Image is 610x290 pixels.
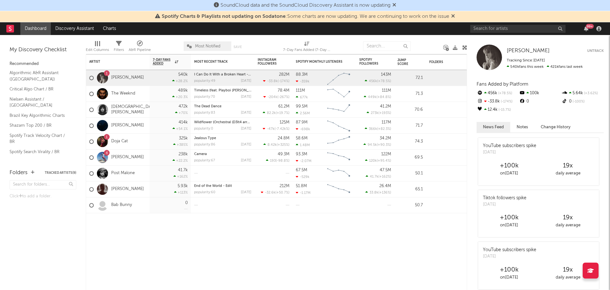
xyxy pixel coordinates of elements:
[539,274,597,281] div: daily average
[194,111,215,115] div: popularity: 83
[507,59,545,62] span: Tracking Since: [DATE]
[451,14,455,19] span: Dismiss
[174,190,188,195] div: +113 %
[278,143,288,147] span: +325 %
[173,174,188,179] div: +162 %
[539,214,597,222] div: 19 x
[111,171,135,176] a: Post Malone
[263,95,289,99] div: ( )
[324,181,353,197] svg: Chart title
[278,136,289,140] div: 24.8M
[195,44,220,48] span: Most Notified
[365,79,391,83] div: ( )
[111,202,132,208] a: Bab Bunny
[175,111,188,115] div: +70 %
[296,136,308,140] div: 58.6M
[561,97,604,106] div: 0
[296,175,309,179] div: -529k
[429,60,477,64] div: Folders
[45,171,76,174] button: Tracked Artists(9)
[194,73,288,76] a: I Can Do It With a Broken Heart - [PERSON_NAME] Remix
[507,48,550,53] span: [PERSON_NAME]
[480,222,539,229] div: on [DATE]
[367,111,391,115] div: ( )
[98,22,120,35] a: Charts
[534,122,577,132] button: Change History
[296,191,310,195] div: -1.17M
[173,127,188,131] div: +54.1 %
[111,139,128,144] a: Doja Cat
[263,79,289,83] div: ( )
[20,22,51,35] a: Dashboard
[381,152,391,156] div: 122M
[324,102,353,118] svg: Chart title
[477,97,519,106] div: -33.8k
[263,127,289,131] div: ( )
[379,191,390,195] span: +136 %
[278,104,289,109] div: 61.2M
[194,79,215,83] div: popularity: 49
[172,79,188,83] div: +28.2 %
[194,191,215,194] div: popularity: 60
[498,108,511,112] span: -15.7 %
[241,95,251,99] div: [DATE]
[173,159,188,163] div: +22.2 %
[296,88,305,93] div: 111M
[10,60,76,68] div: Recommended
[510,122,534,132] button: Notes
[397,154,423,161] div: 69.5
[364,95,391,99] div: ( )
[519,89,561,97] div: 100k
[194,184,251,188] div: End of the World - Edit
[359,58,382,66] div: Spotify Followers
[265,191,275,195] span: -32.6k
[397,202,423,209] div: 50.7
[397,170,423,177] div: 50.1
[179,120,188,124] div: 414k
[185,201,188,205] div: 0
[477,122,510,132] button: News Feed
[280,184,289,188] div: 212M
[324,70,353,86] svg: Chart title
[263,111,289,115] div: ( )
[10,193,76,200] div: Click to add a folder.
[10,112,70,119] a: Brazil Key Algorithmic Charts
[539,170,597,177] div: daily average
[267,111,276,115] span: 82.2k
[365,127,391,131] div: ( )
[382,88,391,93] div: 111M
[366,174,391,179] div: ( )
[507,65,544,69] span: 540k fans this week
[241,143,251,146] div: [DATE]
[586,24,594,29] div: 99 +
[234,45,242,49] button: Save
[194,159,215,162] div: popularity: 67
[324,134,353,150] svg: Chart title
[324,118,353,134] svg: Chart title
[296,127,310,131] div: -698k
[129,38,151,57] div: A&R Pipeline
[194,73,251,76] div: I Can Do It With a Broken Heart - Dombresky Remix
[10,86,70,93] a: Critical Algo Chart / BR
[397,90,423,98] div: 71.3
[277,159,288,163] span: -98.8 %
[296,95,308,99] div: 677k
[241,191,251,194] div: [DATE]
[266,159,289,163] div: ( )
[370,175,378,179] span: 41.7k
[324,86,353,102] svg: Chart title
[279,80,288,83] span: -174 %
[369,80,377,83] span: 456k
[507,65,583,69] span: 421k fans last week
[584,26,588,31] button: 99+
[267,127,274,131] span: -47k
[587,48,604,54] button: Untrack
[483,195,526,202] div: Tiktok followers spike
[397,186,423,193] div: 65.1
[470,25,566,33] input: Search for artists
[368,95,376,99] span: 449k
[539,162,597,170] div: 19 x
[283,46,331,54] div: 7-Day Fans Added (7-Day Fans Added)
[477,82,528,87] span: Fans Added by Platform
[194,105,251,108] div: The Dead Dance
